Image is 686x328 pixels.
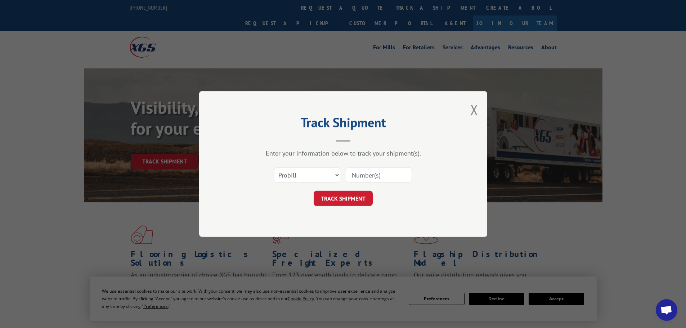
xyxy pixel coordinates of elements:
h2: Track Shipment [235,117,451,131]
a: Open chat [656,299,677,321]
input: Number(s) [346,167,412,183]
button: TRACK SHIPMENT [314,191,373,206]
div: Enter your information below to track your shipment(s). [235,149,451,157]
button: Close modal [470,100,478,119]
